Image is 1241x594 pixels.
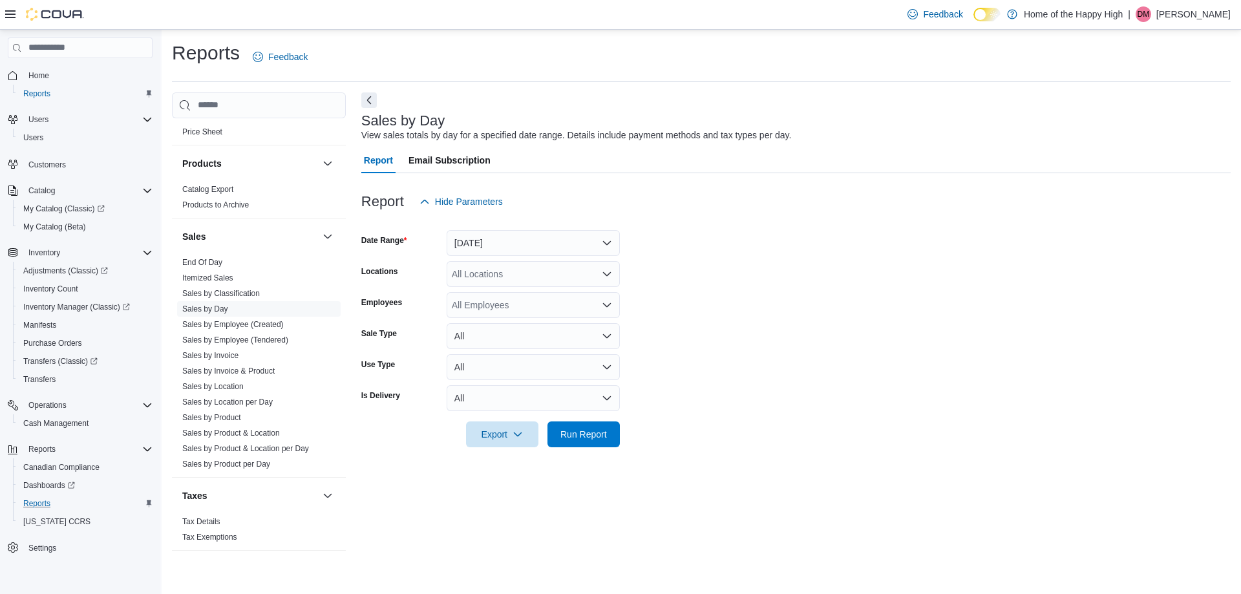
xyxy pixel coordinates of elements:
div: Devan Malloy [1136,6,1151,22]
button: Reports [13,494,158,513]
span: Operations [28,400,67,410]
button: [DATE] [447,230,620,256]
a: Settings [23,540,61,556]
a: Customers [23,157,71,173]
span: Inventory Count [18,281,153,297]
span: Sales by Employee (Created) [182,319,284,330]
a: Tax Details [182,517,220,526]
a: Sales by Day [182,304,228,313]
label: Is Delivery [361,390,400,401]
button: Export [466,421,538,447]
span: Catalog Export [182,184,233,195]
span: Manifests [18,317,153,333]
span: Catalog [23,183,153,198]
a: Manifests [18,317,61,333]
button: Open list of options [602,269,612,279]
button: Users [23,112,54,127]
span: Cash Management [18,416,153,431]
a: Adjustments (Classic) [13,262,158,280]
a: My Catalog (Classic) [13,200,158,218]
span: My Catalog (Beta) [18,219,153,235]
span: Sales by Product [182,412,241,423]
a: Inventory Manager (Classic) [18,299,135,315]
span: Cash Management [23,418,89,429]
label: Use Type [361,359,395,370]
span: Reports [28,444,56,454]
h3: Sales by Day [361,113,445,129]
span: Feedback [268,50,308,63]
a: Dashboards [18,478,80,493]
button: All [447,385,620,411]
a: Inventory Count [18,281,83,297]
a: Transfers [18,372,61,387]
button: All [447,354,620,380]
button: Catalog [3,182,158,200]
span: Inventory [23,245,153,260]
span: Operations [23,398,153,413]
span: Price Sheet [182,127,222,137]
a: Price Sheet [182,127,222,136]
span: Settings [23,540,153,556]
span: Adjustments (Classic) [23,266,108,276]
button: My Catalog (Beta) [13,218,158,236]
button: Canadian Compliance [13,458,158,476]
span: Sales by Product & Location [182,428,280,438]
div: Pricing [172,124,346,145]
span: Reports [23,89,50,99]
span: My Catalog (Classic) [18,201,153,217]
button: Taxes [320,488,335,504]
span: Sales by Location per Day [182,397,273,407]
button: Sales [320,229,335,244]
span: Sales by Invoice [182,350,239,361]
span: Reports [23,498,50,509]
button: Customers [3,154,158,173]
span: Sales by Classification [182,288,260,299]
a: Sales by Location per Day [182,398,273,407]
span: Inventory Manager (Classic) [18,299,153,315]
span: Products to Archive [182,200,249,210]
span: Dashboards [18,478,153,493]
a: Sales by Invoice [182,351,239,360]
span: Inventory Manager (Classic) [23,302,130,312]
span: Sales by Invoice & Product [182,366,275,376]
span: Users [23,112,153,127]
button: Taxes [182,489,317,502]
a: Transfers (Classic) [13,352,158,370]
a: Itemized Sales [182,273,233,282]
span: Reports [18,496,153,511]
h3: Sales [182,230,206,243]
span: Purchase Orders [23,338,82,348]
a: Sales by Product & Location [182,429,280,438]
div: View sales totals by day for a specified date range. Details include payment methods and tax type... [361,129,792,142]
span: Catalog [28,186,55,196]
span: Reports [18,86,153,101]
a: Inventory Manager (Classic) [13,298,158,316]
button: Products [320,156,335,171]
span: Transfers [18,372,153,387]
span: Sales by Product per Day [182,459,270,469]
button: Next [361,92,377,108]
button: Manifests [13,316,158,334]
span: Home [23,67,153,83]
label: Locations [361,266,398,277]
a: Feedback [248,44,313,70]
a: Home [23,68,54,83]
a: Sales by Product per Day [182,460,270,469]
a: Sales by Classification [182,289,260,298]
span: Transfers (Classic) [18,354,153,369]
span: Customers [28,160,66,170]
button: [US_STATE] CCRS [13,513,158,531]
a: Sales by Product [182,413,241,422]
a: Reports [18,86,56,101]
span: Washington CCRS [18,514,153,529]
a: Cash Management [18,416,94,431]
span: Canadian Compliance [23,462,100,472]
span: [US_STATE] CCRS [23,516,90,527]
span: Transfers (Classic) [23,356,98,366]
span: Adjustments (Classic) [18,263,153,279]
button: Catalog [23,183,60,198]
label: Date Range [361,235,407,246]
h3: Products [182,157,222,170]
